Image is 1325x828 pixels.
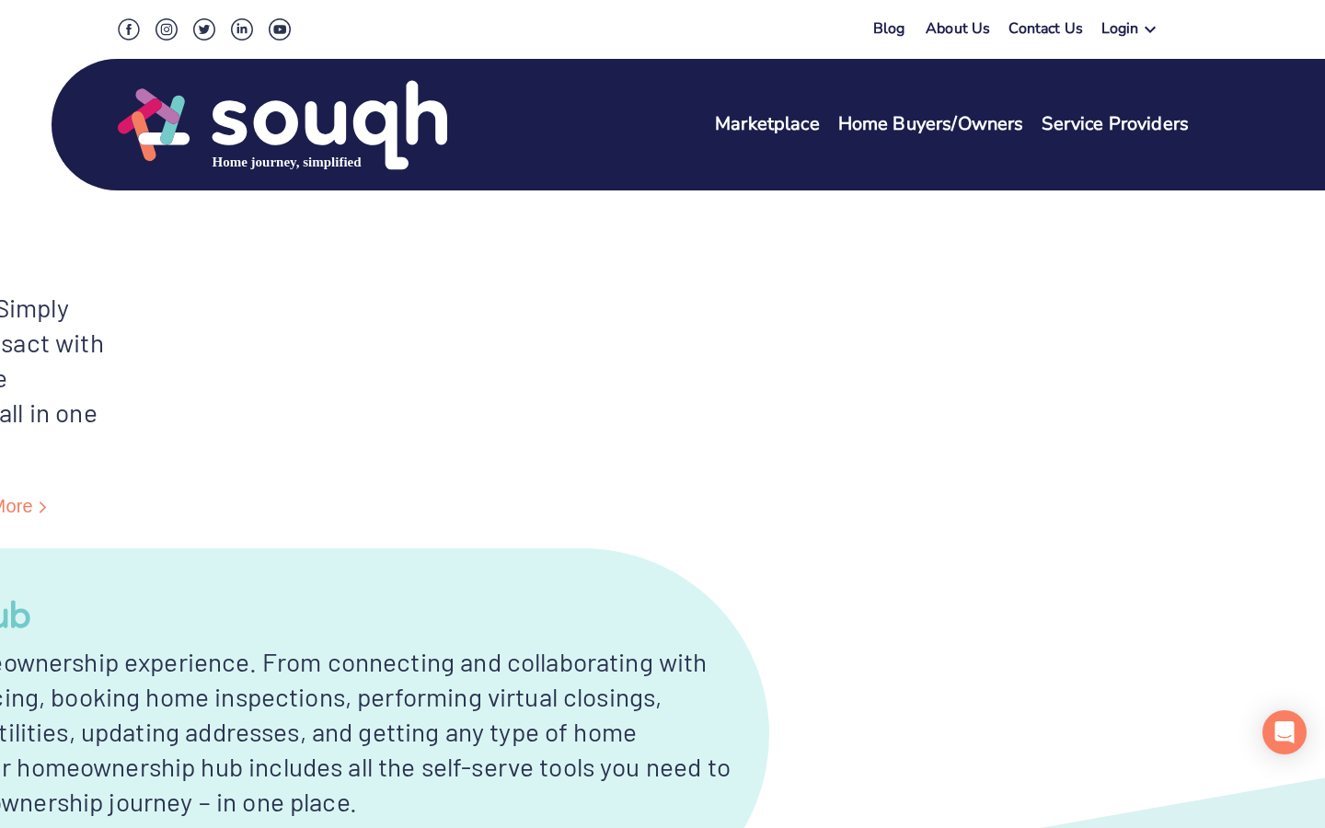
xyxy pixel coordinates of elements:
a: Service Providers [1042,111,1189,138]
img: Youtube Social Icon [269,18,291,40]
a: Blog [873,18,905,39]
img: Facebook Social Icon [118,18,140,40]
img: Souqh Logo [118,78,447,172]
img: Twitter Social Icon [193,18,215,40]
div: Login [1101,18,1139,45]
a: Contact Us [1008,18,1083,45]
img: LinkedIn Social Icon [231,18,253,40]
a: About Us [926,18,990,45]
img: Instagram Social Icon [156,18,178,40]
div: Open Intercom Messenger [1262,710,1307,754]
a: Home Buyers/Owners [838,111,1024,138]
img: Chevron Right Brand - Souqh [33,498,52,517]
iframe: Souqh it up! Make homeownership stress-free! [191,97,697,448]
a: Marketplace [715,111,820,138]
